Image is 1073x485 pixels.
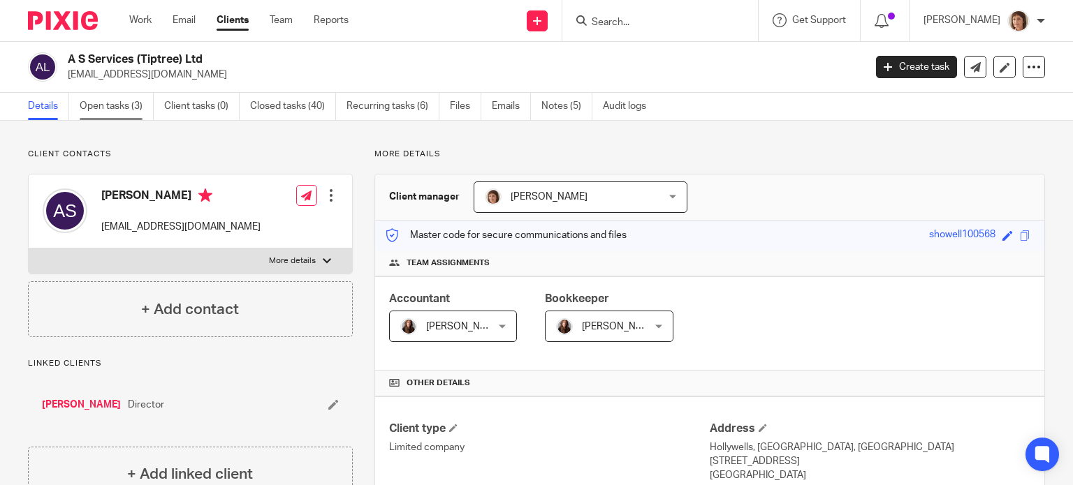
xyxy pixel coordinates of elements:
p: Linked clients [28,358,353,369]
span: [PERSON_NAME] [426,322,503,331]
h2: A S Services (Tiptree) Ltd [68,52,698,67]
span: Get Support [792,15,846,25]
a: [PERSON_NAME] [42,398,121,412]
span: Team assignments [407,258,490,269]
a: Work [129,13,152,27]
img: IMG_0011.jpg [400,318,417,335]
p: [GEOGRAPHIC_DATA] [710,468,1030,482]
a: Emails [492,93,531,120]
p: Limited company [389,440,710,454]
img: Pixie%204.jpg [1007,10,1030,32]
a: Notes (5) [541,93,592,120]
span: Bookkeeper [545,293,609,304]
p: More details [374,149,1045,160]
span: [PERSON_NAME] [582,322,659,331]
span: Director [128,398,164,412]
a: Client tasks (0) [164,93,240,120]
a: Reports [314,13,349,27]
span: Other details [407,378,470,389]
img: IMG_0011.jpg [556,318,573,335]
input: Search [590,17,716,29]
h4: Client type [389,421,710,436]
span: [PERSON_NAME] [511,192,587,202]
a: Create task [876,56,957,78]
p: [PERSON_NAME] [924,13,1000,27]
img: svg%3E [43,188,87,233]
i: Primary [198,188,212,202]
p: [STREET_ADDRESS] [710,454,1030,468]
a: Details [28,93,69,120]
p: More details [269,255,316,267]
a: Team [270,13,293,27]
a: Clients [217,13,249,27]
p: Hollywells, [GEOGRAPHIC_DATA], [GEOGRAPHIC_DATA] [710,440,1030,454]
p: Master code for secure communications and files [386,228,627,242]
a: Audit logs [603,93,657,120]
img: Pixie [28,11,98,30]
a: Email [173,13,196,27]
div: showell100568 [929,227,995,244]
img: Pixie%204.jpg [485,188,502,205]
p: [EMAIL_ADDRESS][DOMAIN_NAME] [101,220,261,234]
p: [EMAIL_ADDRESS][DOMAIN_NAME] [68,68,855,82]
p: Client contacts [28,149,353,160]
h4: Address [710,421,1030,436]
a: Files [450,93,481,120]
img: svg%3E [28,52,57,82]
a: Open tasks (3) [80,93,154,120]
h4: [PERSON_NAME] [101,188,261,206]
a: Closed tasks (40) [250,93,336,120]
h3: Client manager [389,190,460,204]
h4: + Add linked client [127,463,253,485]
span: Accountant [389,293,450,304]
a: Recurring tasks (6) [346,93,439,120]
h4: + Add contact [141,299,239,320]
